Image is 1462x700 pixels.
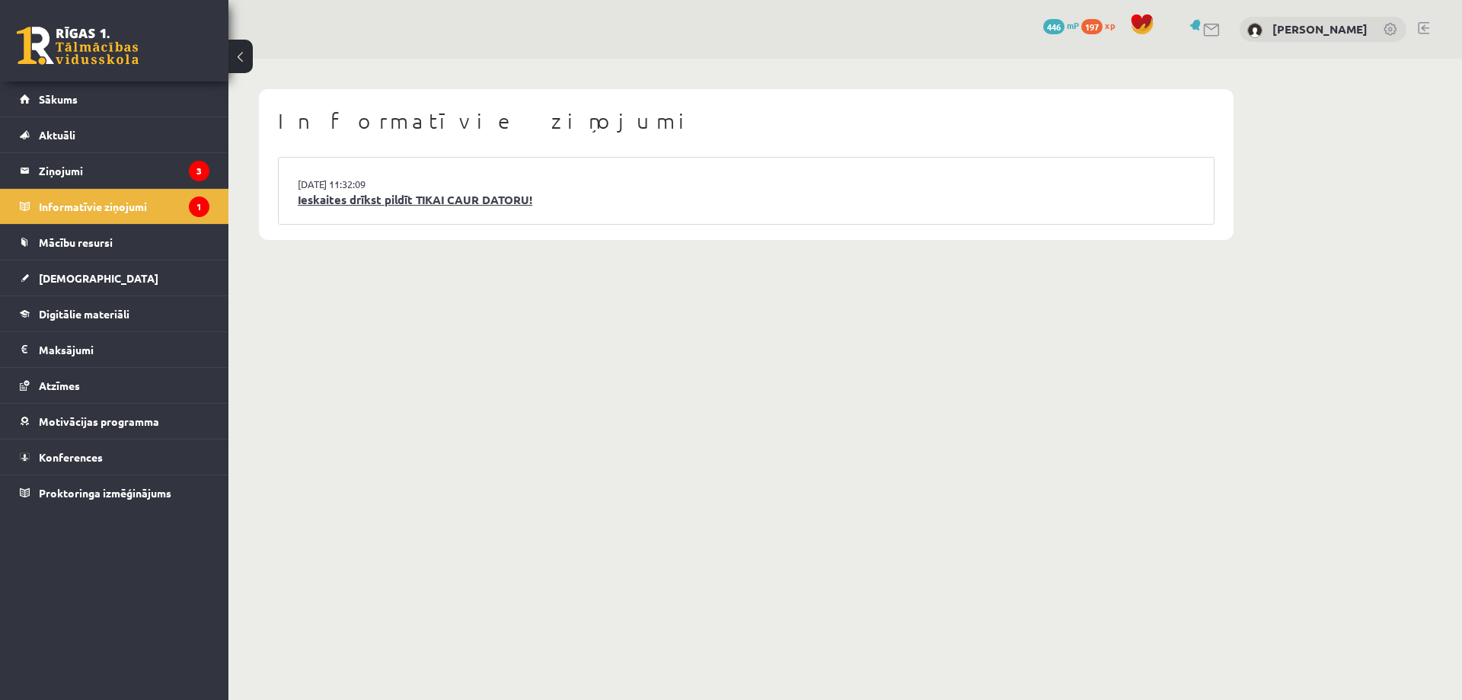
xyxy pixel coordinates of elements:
[1081,19,1122,31] a: 197 xp
[298,191,1195,209] a: Ieskaites drīkst pildīt TIKAI CAUR DATORU!
[39,332,209,367] legend: Maksājumi
[1272,21,1368,37] a: [PERSON_NAME]
[39,450,103,464] span: Konferences
[39,153,209,188] legend: Ziņojumi
[20,475,209,510] a: Proktoringa izmēģinājums
[20,296,209,331] a: Digitālie materiāli
[39,379,80,392] span: Atzīmes
[39,271,158,285] span: [DEMOGRAPHIC_DATA]
[39,414,159,428] span: Motivācijas programma
[20,189,209,224] a: Informatīvie ziņojumi1
[1081,19,1103,34] span: 197
[20,368,209,403] a: Atzīmes
[39,92,78,106] span: Sākums
[20,261,209,296] a: [DEMOGRAPHIC_DATA]
[20,225,209,260] a: Mācību resursi
[39,128,75,142] span: Aktuāli
[1247,23,1262,38] img: Aleksejs Kablukovs
[17,27,139,65] a: Rīgas 1. Tālmācības vidusskola
[189,197,209,217] i: 1
[39,189,209,224] legend: Informatīvie ziņojumi
[20,439,209,475] a: Konferences
[20,332,209,367] a: Maksājumi
[39,235,113,249] span: Mācību resursi
[39,307,129,321] span: Digitālie materiāli
[1043,19,1065,34] span: 446
[278,108,1215,134] h1: Informatīvie ziņojumi
[298,177,412,192] a: [DATE] 11:32:09
[1043,19,1079,31] a: 446 mP
[1105,19,1115,31] span: xp
[189,161,209,181] i: 3
[20,404,209,439] a: Motivācijas programma
[20,117,209,152] a: Aktuāli
[20,82,209,117] a: Sākums
[39,486,171,500] span: Proktoringa izmēģinājums
[20,153,209,188] a: Ziņojumi3
[1067,19,1079,31] span: mP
